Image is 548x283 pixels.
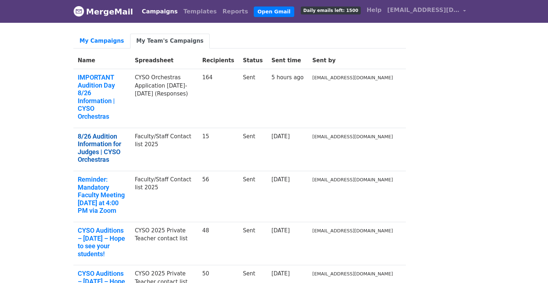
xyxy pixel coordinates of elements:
[308,52,397,69] th: Sent by
[312,228,393,233] small: [EMAIL_ADDRESS][DOMAIN_NAME]
[512,248,548,283] iframe: Chat Widget
[130,171,198,222] td: Faculty/Staff Contact list 2025
[130,52,198,69] th: Spreadsheet
[239,222,267,265] td: Sent
[78,132,126,164] a: 8/26 Audition Information for Judges | CYSO Orchestras
[73,34,130,48] a: My Campaigns
[130,128,198,171] td: Faculty/Staff Contact list 2025
[239,69,267,128] td: Sent
[271,176,290,183] a: [DATE]
[139,4,180,19] a: Campaigns
[254,7,294,17] a: Open Gmail
[73,4,133,19] a: MergeMail
[384,3,469,20] a: [EMAIL_ADDRESS][DOMAIN_NAME]
[271,74,304,81] a: 5 hours ago
[130,34,210,48] a: My Team's Campaigns
[301,7,361,14] span: Daily emails left: 1500
[312,271,393,276] small: [EMAIL_ADDRESS][DOMAIN_NAME]
[78,176,126,215] a: Reminder: Mandatory Faculty Meeting [DATE] at 4:00 PM via Zoom
[312,75,393,80] small: [EMAIL_ADDRESS][DOMAIN_NAME]
[198,69,239,128] td: 164
[198,222,239,265] td: 48
[198,128,239,171] td: 15
[239,52,267,69] th: Status
[73,52,130,69] th: Name
[78,73,126,121] a: IMPORTANT Audition Day 8/26 Information | CYSO Orchestras
[312,177,393,182] small: [EMAIL_ADDRESS][DOMAIN_NAME]
[130,69,198,128] td: CYSO Orchestras Application [DATE]-[DATE] (Responses)
[312,134,393,139] small: [EMAIL_ADDRESS][DOMAIN_NAME]
[78,227,126,258] a: CYSO Auditions – [DATE] – Hope to see your students!
[267,52,308,69] th: Sent time
[180,4,219,19] a: Templates
[239,171,267,222] td: Sent
[220,4,251,19] a: Reports
[130,222,198,265] td: CYSO 2025 Private Teacher contact list
[198,52,239,69] th: Recipients
[271,133,290,140] a: [DATE]
[364,3,384,17] a: Help
[198,171,239,222] td: 56
[271,227,290,234] a: [DATE]
[298,3,364,17] a: Daily emails left: 1500
[271,270,290,277] a: [DATE]
[387,6,459,14] span: [EMAIL_ADDRESS][DOMAIN_NAME]
[73,6,84,17] img: MergeMail logo
[239,128,267,171] td: Sent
